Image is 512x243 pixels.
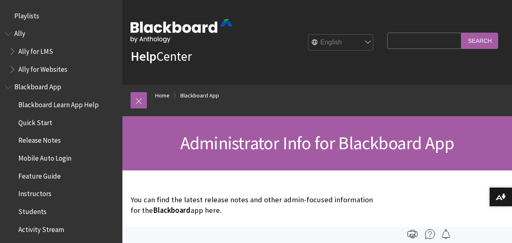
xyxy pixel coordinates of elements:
[18,116,52,127] span: Quick Start
[131,194,383,216] p: You can find the latest release notes and other admin-focused information for the app here.
[180,91,219,101] a: Blackboard App
[461,33,498,49] input: Search
[155,91,170,101] a: Home
[180,132,454,154] span: Administrator Info for Blackboard App
[18,134,61,145] span: Release Notes
[131,48,192,64] a: HelpCenter
[18,169,61,180] span: Feature Guide
[131,19,233,43] img: Blackboard by Anthology
[18,187,51,198] span: Instructors
[14,80,61,91] span: Blackboard App
[18,223,64,234] span: Activity Stream
[408,229,417,239] img: Print
[14,27,25,38] span: Ally
[5,9,117,23] nav: Book outline for Playlists
[18,205,47,216] span: Students
[441,229,451,239] img: Follow this page
[308,35,374,51] select: Site Language Selector
[153,205,191,215] span: Blackboard
[18,98,99,109] span: Blackboard Learn App Help
[18,62,67,73] span: Ally for Websites
[14,9,39,20] span: Playlists
[18,44,53,55] span: Ally for LMS
[131,226,383,241] h3: Explore Topics
[425,229,435,239] img: More help
[131,48,156,64] strong: Help
[18,151,71,162] span: Mobile Auto Login
[5,27,117,76] nav: Book outline for Anthology Ally Help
